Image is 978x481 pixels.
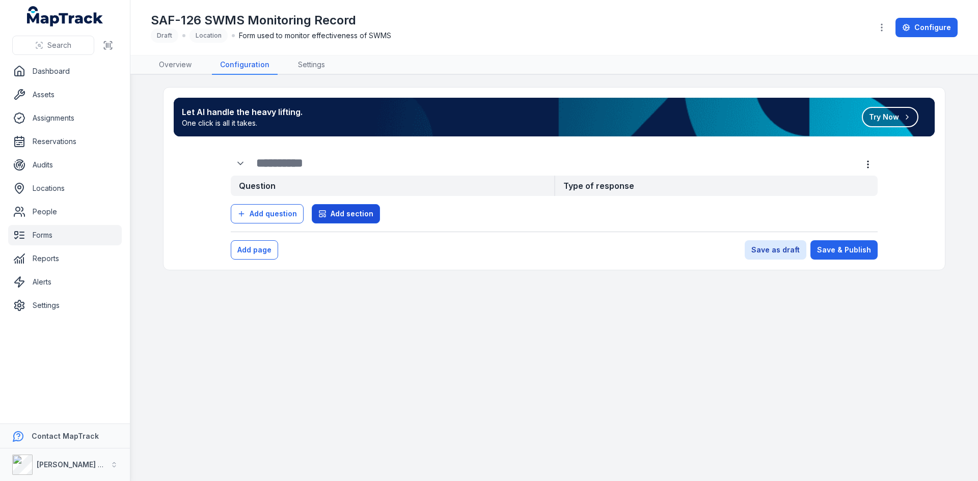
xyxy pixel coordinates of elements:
a: Assignments [8,108,122,128]
strong: Contact MapTrack [32,432,99,440]
a: Reservations [8,131,122,152]
a: Overview [151,55,200,75]
a: Assets [8,84,122,105]
a: Settings [290,55,333,75]
div: :r5dm:-form-item-label [231,154,252,173]
div: Draft [151,29,178,43]
span: Form used to monitor effectiveness of SWMS [239,31,391,41]
span: Add section [331,209,373,219]
button: Save as draft [745,240,806,260]
button: Expand [231,154,250,173]
button: Try Now [862,107,918,127]
a: Reports [8,248,122,269]
a: Configuration [212,55,278,75]
strong: Let AI handle the heavy lifting. [182,106,303,118]
a: Forms [8,225,122,245]
span: Add question [250,209,297,219]
span: One click is all it takes. [182,118,303,128]
button: Add section [312,204,380,223]
a: Settings [8,295,122,316]
span: Search [47,40,71,50]
div: Location [189,29,228,43]
button: more-detail [858,155,878,174]
button: Add page [231,240,278,260]
a: MapTrack [27,6,103,26]
a: Audits [8,155,122,175]
a: Locations [8,178,122,199]
a: Alerts [8,272,122,292]
strong: [PERSON_NAME] Group [37,460,120,469]
button: Search [12,36,94,55]
h1: SAF-126 SWMS Monitoring Record [151,12,391,29]
a: People [8,202,122,222]
button: Add question [231,204,304,223]
a: Dashboard [8,61,122,81]
button: Save & Publish [810,240,878,260]
a: Configure [895,18,958,37]
strong: Type of response [554,176,878,196]
strong: Question [231,176,554,196]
